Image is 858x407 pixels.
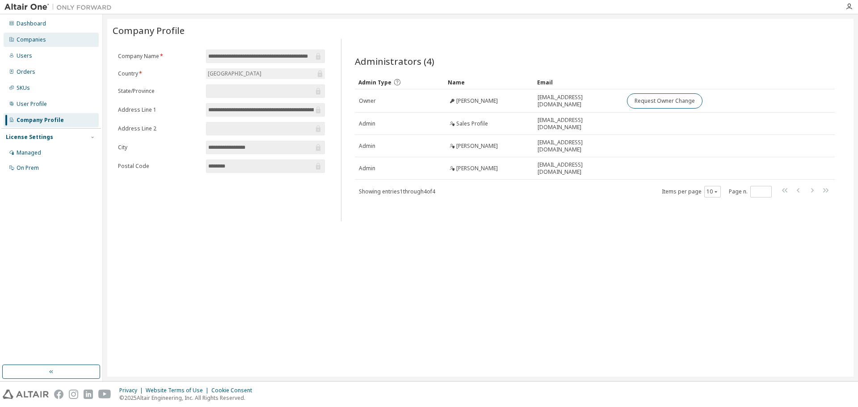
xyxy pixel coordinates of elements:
[538,117,619,131] span: [EMAIL_ADDRESS][DOMAIN_NAME]
[538,139,619,153] span: [EMAIL_ADDRESS][DOMAIN_NAME]
[456,165,498,172] span: [PERSON_NAME]
[118,163,201,170] label: Postal Code
[4,3,116,12] img: Altair One
[456,120,488,127] span: Sales Profile
[537,75,619,89] div: Email
[146,387,211,394] div: Website Terms of Use
[17,164,39,172] div: On Prem
[118,144,201,151] label: City
[3,390,49,399] img: altair_logo.svg
[118,125,201,132] label: Address Line 2
[54,390,63,399] img: facebook.svg
[17,68,35,76] div: Orders
[113,24,185,37] span: Company Profile
[358,79,391,86] span: Admin Type
[206,68,325,79] div: [GEOGRAPHIC_DATA]
[707,188,719,195] button: 10
[448,75,530,89] div: Name
[17,20,46,27] div: Dashboard
[538,94,619,108] span: [EMAIL_ADDRESS][DOMAIN_NAME]
[359,97,376,105] span: Owner
[118,88,201,95] label: State/Province
[662,186,721,197] span: Items per page
[359,143,375,150] span: Admin
[355,55,434,67] span: Administrators (4)
[17,36,46,43] div: Companies
[627,93,702,109] button: Request Owner Change
[17,117,64,124] div: Company Profile
[118,53,201,60] label: Company Name
[206,69,263,79] div: [GEOGRAPHIC_DATA]
[456,97,498,105] span: [PERSON_NAME]
[98,390,111,399] img: youtube.svg
[17,149,41,156] div: Managed
[359,165,375,172] span: Admin
[118,106,201,113] label: Address Line 1
[17,84,30,92] div: SKUs
[84,390,93,399] img: linkedin.svg
[211,387,257,394] div: Cookie Consent
[119,387,146,394] div: Privacy
[69,390,78,399] img: instagram.svg
[119,394,257,402] p: © 2025 Altair Engineering, Inc. All Rights Reserved.
[17,101,47,108] div: User Profile
[538,161,619,176] span: [EMAIL_ADDRESS][DOMAIN_NAME]
[359,188,435,195] span: Showing entries 1 through 4 of 4
[359,120,375,127] span: Admin
[729,186,772,197] span: Page n.
[6,134,53,141] div: License Settings
[118,70,201,77] label: Country
[456,143,498,150] span: [PERSON_NAME]
[17,52,32,59] div: Users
